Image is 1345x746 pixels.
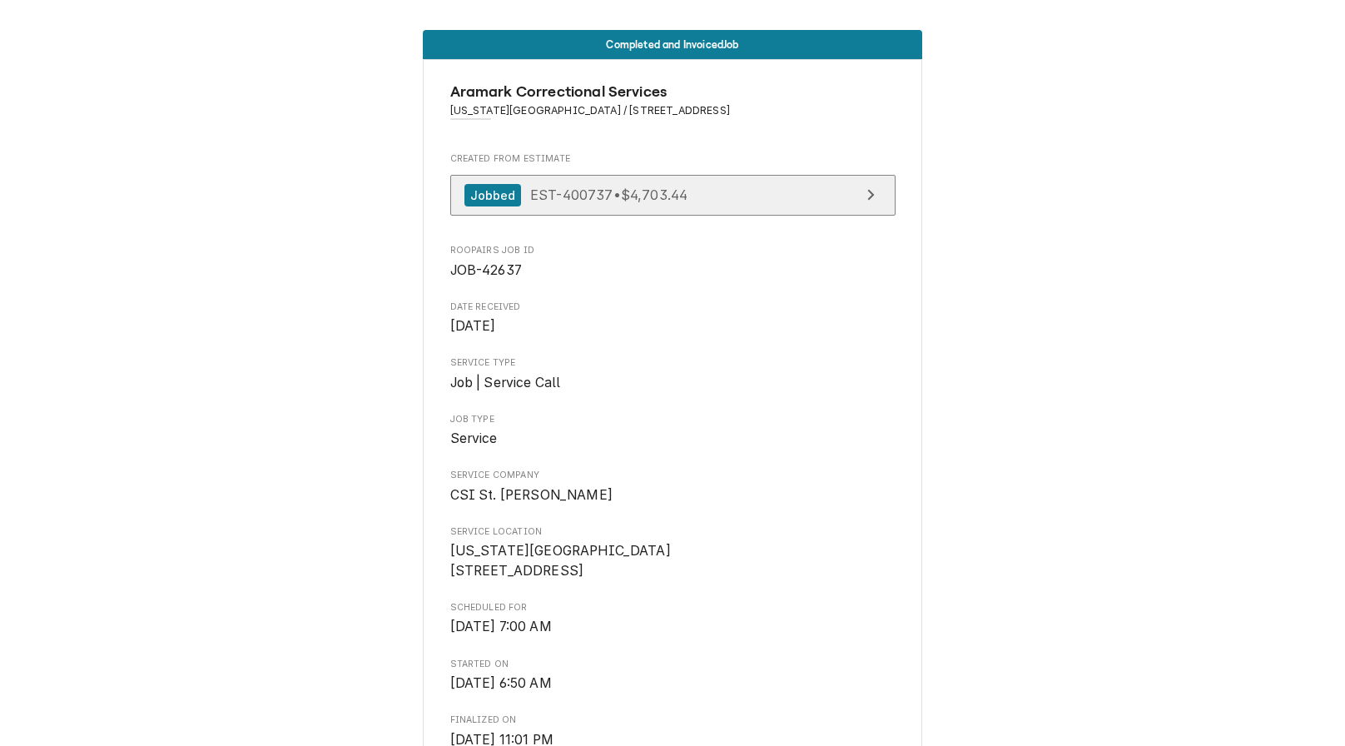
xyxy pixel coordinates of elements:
[450,658,896,694] div: Started On
[450,261,896,281] span: Roopairs Job ID
[450,674,896,694] span: Started On
[450,601,896,614] span: Scheduled For
[450,301,896,314] span: Date Received
[450,316,896,336] span: Date Received
[450,103,896,118] span: Address
[530,186,687,203] span: EST-400737 • $4,703.44
[450,262,522,278] span: JOB-42637
[450,81,896,132] div: Client Information
[450,356,896,370] span: Service Type
[450,413,896,426] span: Job Type
[450,485,896,505] span: Service Company
[450,318,496,334] span: [DATE]
[450,675,552,691] span: [DATE] 6:50 AM
[450,244,896,280] div: Roopairs Job ID
[450,541,896,580] span: Service Location
[450,175,896,216] a: View Estimate
[450,487,613,503] span: CSI St. [PERSON_NAME]
[450,525,896,581] div: Service Location
[450,601,896,637] div: Scheduled For
[450,617,896,637] span: Scheduled For
[450,356,896,392] div: Service Type
[450,469,896,482] span: Service Company
[450,152,896,224] div: Created From Estimate
[450,152,896,166] span: Created From Estimate
[423,30,922,59] div: Status
[450,658,896,671] span: Started On
[450,301,896,336] div: Date Received
[450,413,896,449] div: Job Type
[464,184,522,206] div: Jobbed
[450,469,896,505] div: Service Company
[450,714,896,727] span: Finalized On
[450,375,561,390] span: Job | Service Call
[450,373,896,393] span: Service Type
[606,39,738,50] span: Completed and Invoiced Job
[450,244,896,257] span: Roopairs Job ID
[450,430,498,446] span: Service
[450,525,896,539] span: Service Location
[450,429,896,449] span: Job Type
[450,543,671,579] span: [US_STATE][GEOGRAPHIC_DATA] [STREET_ADDRESS]
[450,81,896,103] span: Name
[450,619,552,634] span: [DATE] 7:00 AM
